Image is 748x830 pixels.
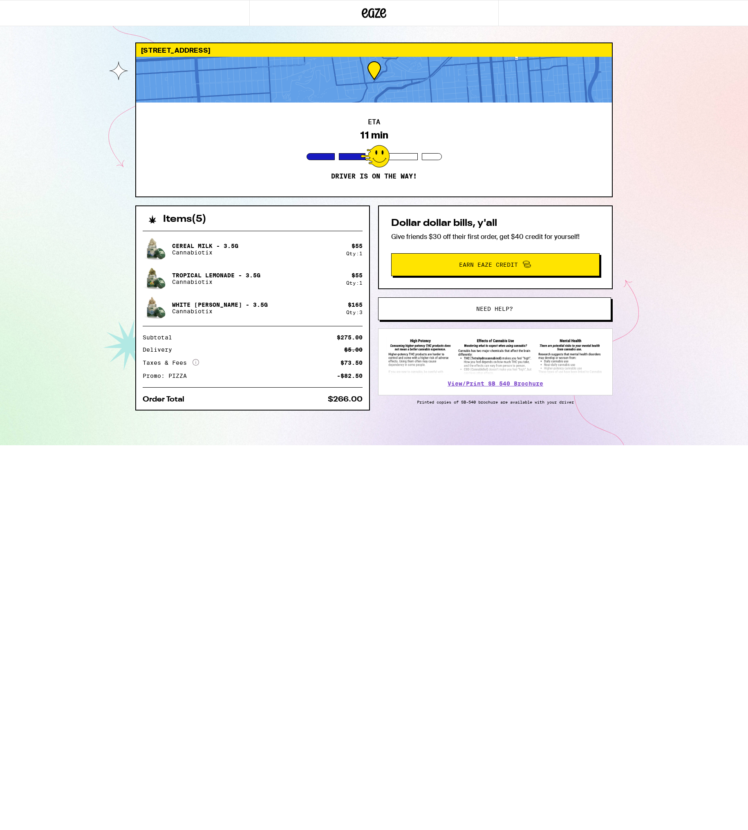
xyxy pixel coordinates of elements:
[346,280,363,286] div: Qty: 1
[448,380,543,387] a: View/Print SB 540 Brochure
[391,232,600,241] p: Give friends $30 off their first order, get $40 credit for yourself!
[476,306,513,312] span: Need help?
[352,243,363,249] div: $ 55
[143,238,166,261] img: Cannabiotix - Cereal Milk - 3.5g
[391,219,600,228] h2: Dollar dollar bills, y'all
[368,119,380,125] h2: ETA
[344,347,363,353] div: $5.00
[340,360,363,366] div: $73.50
[352,272,363,279] div: $ 55
[337,335,363,340] div: $275.00
[172,301,268,308] p: White [PERSON_NAME] - 3.5g
[143,335,178,340] div: Subtotal
[172,279,260,285] p: Cannabiotix
[143,359,199,366] div: Taxes & Fees
[378,297,611,320] button: Need help?
[172,243,238,249] p: Cereal Milk - 3.5g
[143,373,193,379] div: Promo: PIZZA
[328,396,363,403] div: $266.00
[143,297,166,319] img: Cannabiotix - White Walker OG - 3.5g
[143,347,178,353] div: Delivery
[346,251,363,256] div: Qty: 1
[348,301,363,308] div: $ 165
[331,172,417,181] p: Driver is on the way!
[337,373,363,379] div: -$82.50
[136,43,612,57] div: [STREET_ADDRESS]
[172,272,260,279] p: Tropical Lemonade - 3.5g
[387,337,604,375] img: SB 540 Brochure preview
[143,396,190,403] div: Order Total
[172,249,238,256] p: Cannabiotix
[172,308,268,315] p: Cannabiotix
[346,310,363,315] div: Qty: 3
[378,399,613,404] p: Printed copies of SB-540 brochure are available with your driver
[143,267,166,290] img: Cannabiotix - Tropical Lemonade - 3.5g
[391,253,600,276] button: Earn Eaze Credit
[459,262,518,268] span: Earn Eaze Credit
[163,214,206,224] h2: Items ( 5 )
[360,129,388,141] div: 11 min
